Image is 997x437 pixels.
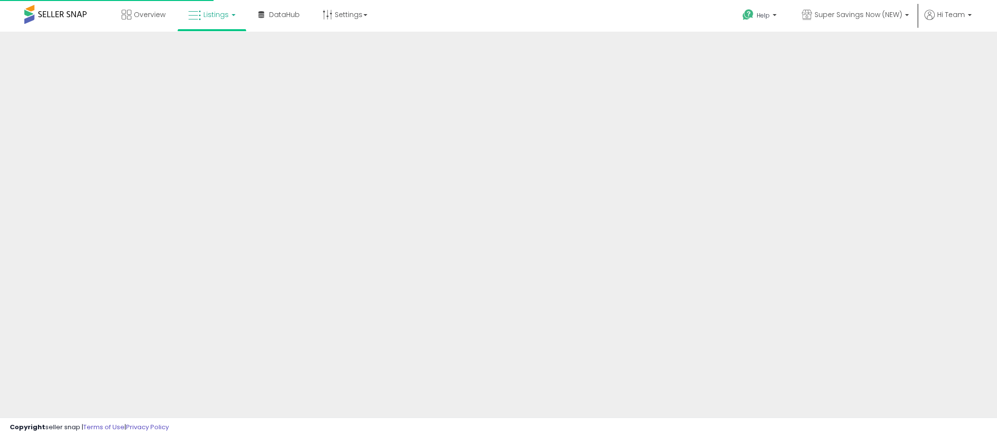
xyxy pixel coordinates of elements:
[937,10,965,19] span: Hi Team
[126,422,169,432] a: Privacy Policy
[134,10,165,19] span: Overview
[83,422,125,432] a: Terms of Use
[10,423,169,432] div: seller snap | |
[10,422,45,432] strong: Copyright
[203,10,229,19] span: Listings
[757,11,770,19] span: Help
[735,1,786,32] a: Help
[269,10,300,19] span: DataHub
[924,10,972,32] a: Hi Team
[815,10,902,19] span: Super Savings Now (NEW)
[742,9,754,21] i: Get Help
